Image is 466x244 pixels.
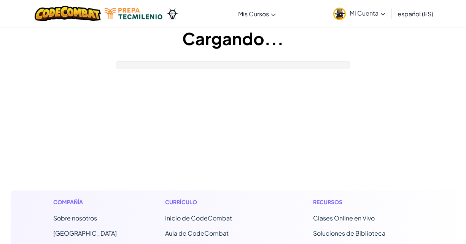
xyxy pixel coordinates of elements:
a: [GEOGRAPHIC_DATA] [53,229,117,237]
h1: Recursos [313,198,413,206]
span: Mis Cursos [238,10,269,18]
h1: Currículo [165,198,265,206]
img: avatar [333,8,346,20]
a: Soluciones de Biblioteca [313,229,385,237]
span: Inicio de CodeCombat [165,214,232,222]
a: español (ES) [394,3,437,24]
a: Mi Cuenta [329,2,389,25]
span: Mi Cuenta [350,9,385,17]
h1: Compañía [53,198,117,206]
a: Aula de CodeCombat [165,229,229,237]
span: español (ES) [398,10,433,18]
img: CodeCombat logo [35,6,101,21]
a: Clases Online en Vivo [313,214,375,222]
img: Tecmilenio logo [105,8,162,19]
a: Sobre nosotros [53,214,97,222]
img: Ozaria [166,8,178,19]
a: Mis Cursos [234,3,280,24]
